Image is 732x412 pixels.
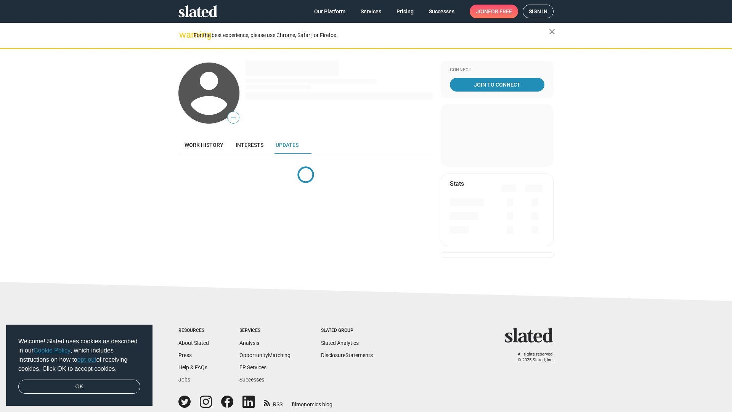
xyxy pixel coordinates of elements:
a: Successes [239,377,264,383]
a: Our Platform [308,5,352,18]
a: Joinfor free [470,5,518,18]
span: — [228,113,239,123]
div: Slated Group [321,328,373,334]
span: Pricing [396,5,414,18]
span: Sign in [529,5,547,18]
a: Sign in [523,5,554,18]
span: Updates [276,142,299,148]
mat-icon: warning [179,30,188,39]
mat-card-title: Stats [450,180,464,188]
a: Pricing [390,5,420,18]
span: Interests [236,142,263,148]
a: RSS [264,396,283,408]
a: OpportunityMatching [239,352,291,358]
span: Services [361,5,381,18]
a: filmonomics blog [292,395,332,408]
a: About Slated [178,340,209,346]
a: Jobs [178,377,190,383]
span: Welcome! Slated uses cookies as described in our , which includes instructions on how to of recei... [18,337,140,373]
p: All rights reserved. © 2025 Slated, Inc. [510,352,554,363]
span: Successes [429,5,454,18]
span: for free [488,5,512,18]
a: Analysis [239,340,259,346]
a: Interests [230,136,270,154]
div: Connect [450,67,544,73]
div: cookieconsent [6,325,152,406]
span: Work history [185,142,223,148]
span: Join To Connect [451,78,543,92]
div: For the best experience, please use Chrome, Safari, or Firefox. [194,30,549,40]
a: Join To Connect [450,78,544,92]
a: Cookie Policy [34,347,71,354]
a: Successes [423,5,461,18]
span: Our Platform [314,5,345,18]
span: Join [476,5,512,18]
a: Press [178,352,192,358]
a: Work history [178,136,230,154]
span: film [292,401,301,407]
mat-icon: close [547,27,557,36]
div: Services [239,328,291,334]
a: Services [355,5,387,18]
a: DisclosureStatements [321,352,373,358]
a: Updates [270,136,305,154]
div: Resources [178,328,209,334]
a: dismiss cookie message [18,380,140,394]
a: opt-out [77,356,96,363]
a: Help & FAQs [178,364,207,370]
a: EP Services [239,364,266,370]
a: Slated Analytics [321,340,359,346]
